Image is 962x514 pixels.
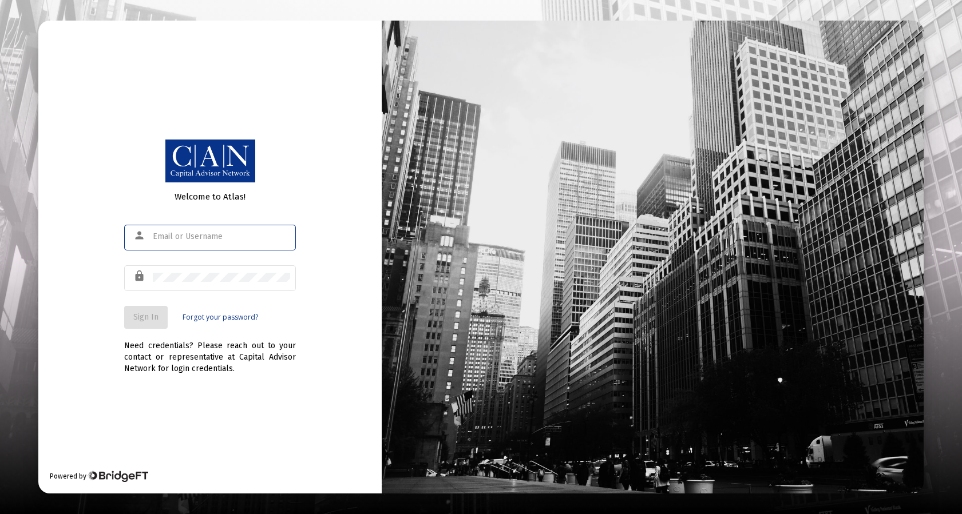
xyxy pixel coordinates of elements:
[165,140,255,182] img: Logo
[133,269,147,283] mat-icon: lock
[124,329,296,374] div: Need credentials? Please reach out to your contact or representative at Capital Advisor Network f...
[124,306,168,329] button: Sign In
[124,191,296,202] div: Welcome to Atlas!
[183,312,258,323] a: Forgot your password?
[88,471,148,482] img: Bridge Financial Technology Logo
[133,229,147,242] mat-icon: person
[153,232,290,241] input: Email or Username
[133,312,159,322] span: Sign In
[50,471,148,482] div: Powered by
